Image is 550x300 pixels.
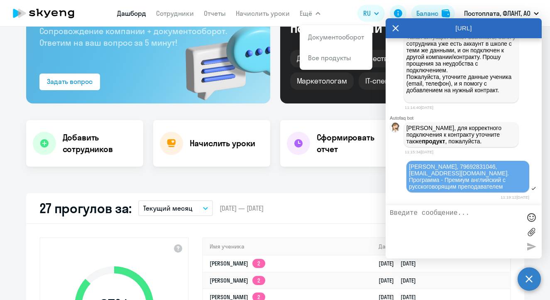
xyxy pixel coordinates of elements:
[525,226,538,238] label: Лимит 10 файлов
[379,260,423,267] a: [DATE][DATE]
[422,138,445,145] strong: продукт
[290,7,432,35] div: Курсы английского под ваши цели
[220,204,264,213] span: [DATE] — [DATE]
[190,138,256,149] h4: Начислить уроки
[442,9,450,17] img: balance
[390,116,542,120] div: Autofaq bot
[405,150,433,154] time: 11:15:34[DATE]
[390,123,401,135] img: bot avatar
[460,3,543,23] button: Постоплата, ФЛАНТ, АО
[372,238,510,255] th: Дата прогула
[406,20,516,100] p: На связи менеджер сопровождения [PERSON_NAME]. Такая ситуация может возникать, если у сотрудника ...
[117,9,146,17] a: Дашборд
[39,74,100,90] button: Задать вопрос
[138,200,213,216] button: Текущий месяц
[405,105,433,110] time: 11:14:40[DATE]
[210,260,265,267] a: [PERSON_NAME]2
[359,72,430,90] div: IT-специалистам
[308,33,364,41] a: Документооборот
[290,50,404,67] div: Для общения и путешествий
[501,195,529,199] time: 11:19:12[DATE]
[252,259,265,268] app-skyeng-badge: 2
[300,8,312,18] span: Ещё
[252,276,265,285] app-skyeng-badge: 2
[416,8,438,18] div: Баланс
[308,54,351,62] a: Все продукты
[174,10,270,103] img: bg-img
[203,238,372,255] th: Имя ученика
[406,125,516,145] p: [PERSON_NAME], для корректного подключения к контракту уточните также , пожалуйста.
[300,5,320,22] button: Ещё
[39,200,132,216] h2: 27 прогулов за:
[317,132,391,155] h4: Сформировать отчет
[464,8,530,18] p: Постоплата, ФЛАНТ, АО
[409,163,511,190] span: [PERSON_NAME], 79692831046, [EMAIL_ADDRESS][DOMAIN_NAME]. Программа - Премиум английский с русско...
[143,203,193,213] p: Текущий месяц
[63,132,137,155] h4: Добавить сотрудников
[411,5,455,22] button: Балансbalance
[47,76,93,86] div: Задать вопрос
[156,9,194,17] a: Сотрудники
[210,277,265,284] a: [PERSON_NAME]2
[236,9,290,17] a: Начислить уроки
[379,277,423,284] a: [DATE][DATE]
[363,8,371,18] span: RU
[204,9,226,17] a: Отчеты
[357,5,385,22] button: RU
[290,72,354,90] div: Маркетологам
